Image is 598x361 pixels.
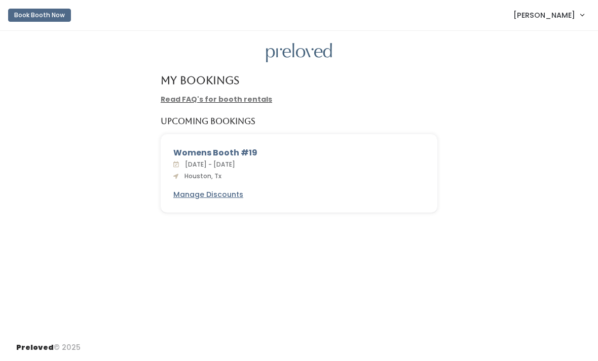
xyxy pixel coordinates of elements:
a: Read FAQ's for booth rentals [161,94,272,104]
h5: Upcoming Bookings [161,117,255,126]
span: Houston, Tx [180,172,221,180]
span: Preloved [16,342,54,352]
img: preloved logo [266,43,332,63]
span: [DATE] - [DATE] [181,160,235,169]
h4: My Bookings [161,74,239,86]
div: Womens Booth #19 [173,147,425,159]
a: [PERSON_NAME] [503,4,594,26]
div: © 2025 [16,334,81,353]
a: Book Booth Now [8,4,71,26]
a: Manage Discounts [173,189,243,200]
button: Book Booth Now [8,9,71,22]
span: [PERSON_NAME] [513,10,575,21]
